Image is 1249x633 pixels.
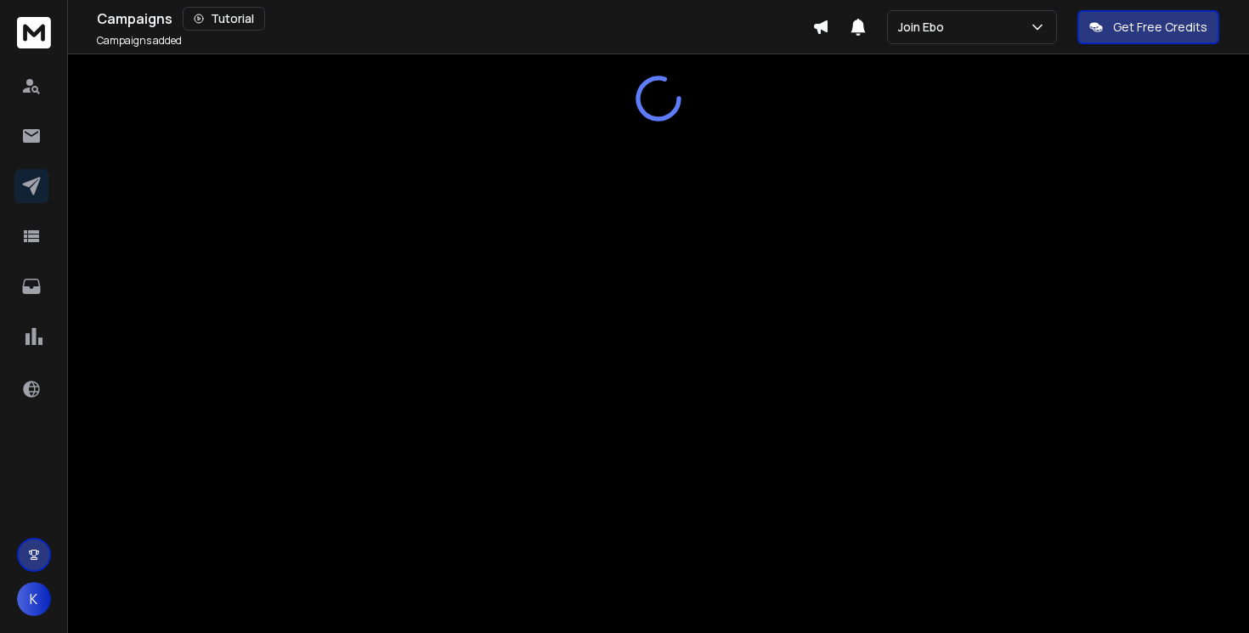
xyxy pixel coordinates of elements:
p: Get Free Credits [1113,19,1207,36]
div: Campaigns [97,7,812,31]
button: Get Free Credits [1077,10,1219,44]
button: K [17,582,51,616]
p: Join Ebo [898,19,951,36]
p: Campaigns added [97,34,182,48]
button: Tutorial [183,7,265,31]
